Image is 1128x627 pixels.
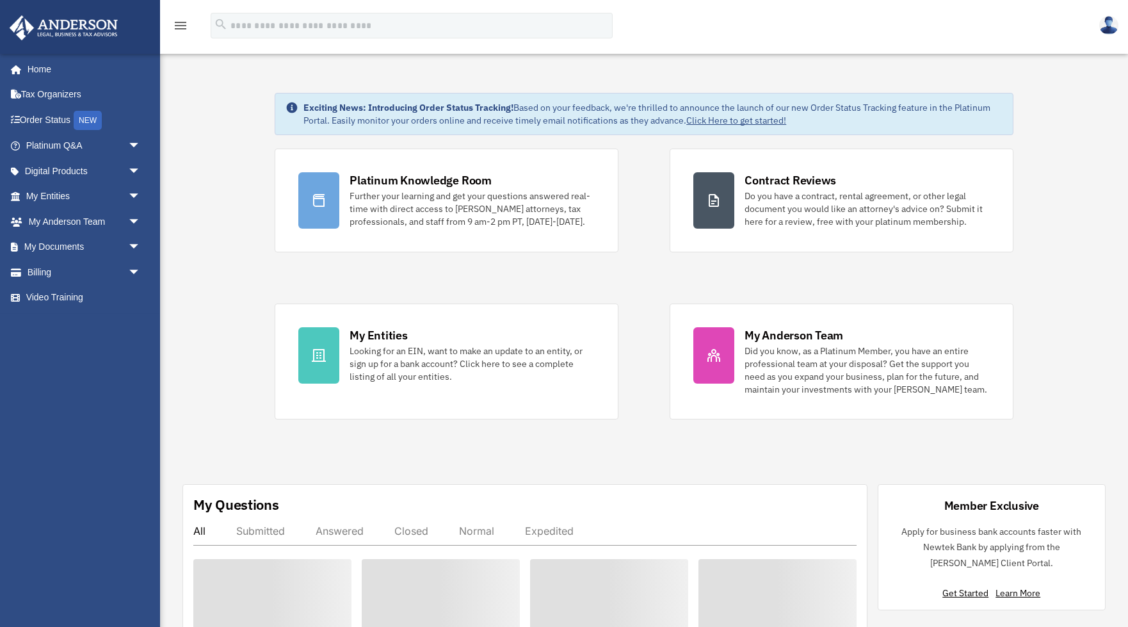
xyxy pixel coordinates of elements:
div: All [193,525,205,537]
span: arrow_drop_down [128,234,154,261]
strong: Exciting News: Introducing Order Status Tracking! [303,102,513,113]
div: Did you know, as a Platinum Member, you have an entire professional team at your disposal? Get th... [745,345,990,396]
a: Platinum Knowledge Room Further your learning and get your questions answered real-time with dire... [275,149,618,252]
div: Submitted [236,525,285,537]
div: Contract Reviews [745,172,836,188]
a: Get Started [942,587,994,599]
span: arrow_drop_down [128,133,154,159]
a: menu [173,22,188,33]
div: Answered [316,525,364,537]
a: Learn More [995,587,1040,599]
a: Tax Organizers [9,82,160,108]
span: arrow_drop_down [128,158,154,184]
span: arrow_drop_down [128,209,154,235]
a: Billingarrow_drop_down [9,259,160,285]
i: menu [173,18,188,33]
img: Anderson Advisors Platinum Portal [6,15,122,40]
div: Expedited [525,525,574,537]
a: Home [9,56,154,82]
div: Further your learning and get your questions answered real-time with direct access to [PERSON_NAM... [350,190,595,228]
div: Platinum Knowledge Room [350,172,492,188]
div: My Questions [193,495,279,514]
div: My Entities [350,327,407,343]
a: Click Here to get started! [686,115,786,126]
div: Member Exclusive [944,498,1039,514]
a: Order StatusNEW [9,107,160,133]
a: My Entitiesarrow_drop_down [9,184,160,209]
i: search [214,17,228,31]
div: My Anderson Team [745,327,843,343]
a: My Entities Looking for an EIN, want to make an update to an entity, or sign up for a bank accoun... [275,304,618,419]
div: Do you have a contract, rental agreement, or other legal document you would like an attorney's ad... [745,190,990,228]
div: NEW [74,111,102,130]
div: Closed [394,525,428,537]
span: arrow_drop_down [128,184,154,210]
a: Digital Productsarrow_drop_down [9,158,160,184]
img: User Pic [1099,16,1118,35]
div: Based on your feedback, we're thrilled to announce the launch of our new Order Status Tracking fe... [303,101,1003,127]
a: My Anderson Teamarrow_drop_down [9,209,160,234]
p: Apply for business bank accounts faster with Newtek Bank by applying from the [PERSON_NAME] Clien... [889,524,1095,571]
a: Contract Reviews Do you have a contract, rental agreement, or other legal document you would like... [670,149,1013,252]
a: Platinum Q&Aarrow_drop_down [9,133,160,159]
div: Looking for an EIN, want to make an update to an entity, or sign up for a bank account? Click her... [350,345,595,383]
a: My Documentsarrow_drop_down [9,234,160,260]
a: Video Training [9,285,160,311]
div: Normal [459,525,494,537]
span: arrow_drop_down [128,259,154,286]
a: My Anderson Team Did you know, as a Platinum Member, you have an entire professional team at your... [670,304,1013,419]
